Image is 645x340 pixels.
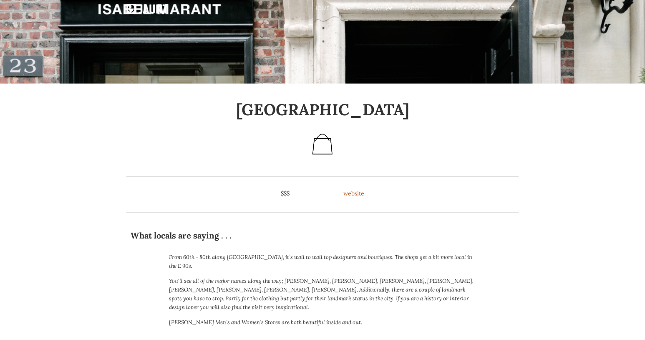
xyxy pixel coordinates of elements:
[169,253,476,270] p: From 60th - 80th along [GEOGRAPHIC_DATA], it’s wall to wall top designers and boutiques. The shop...
[358,5,393,17] div: browse
[169,277,476,312] p: You'll see all of the major names along the way; [PERSON_NAME], [PERSON_NAME], [PERSON_NAME], [PE...
[305,4,334,17] a: home
[169,318,476,327] p: [PERSON_NAME] Men’s and Women’s Stores are both beautiful inside and out.
[126,4,168,18] a: home
[393,4,426,17] a: search
[426,4,489,17] a: signup as a local
[334,4,358,17] a: map
[489,4,519,17] a: About
[126,100,519,119] h1: [GEOGRAPHIC_DATA]
[281,189,290,198] div: $$$
[343,189,364,198] a: website
[305,4,393,17] div: homemapbrowse
[126,4,168,14] img: Jaunt logo
[131,231,514,246] div: What locals are saying . . .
